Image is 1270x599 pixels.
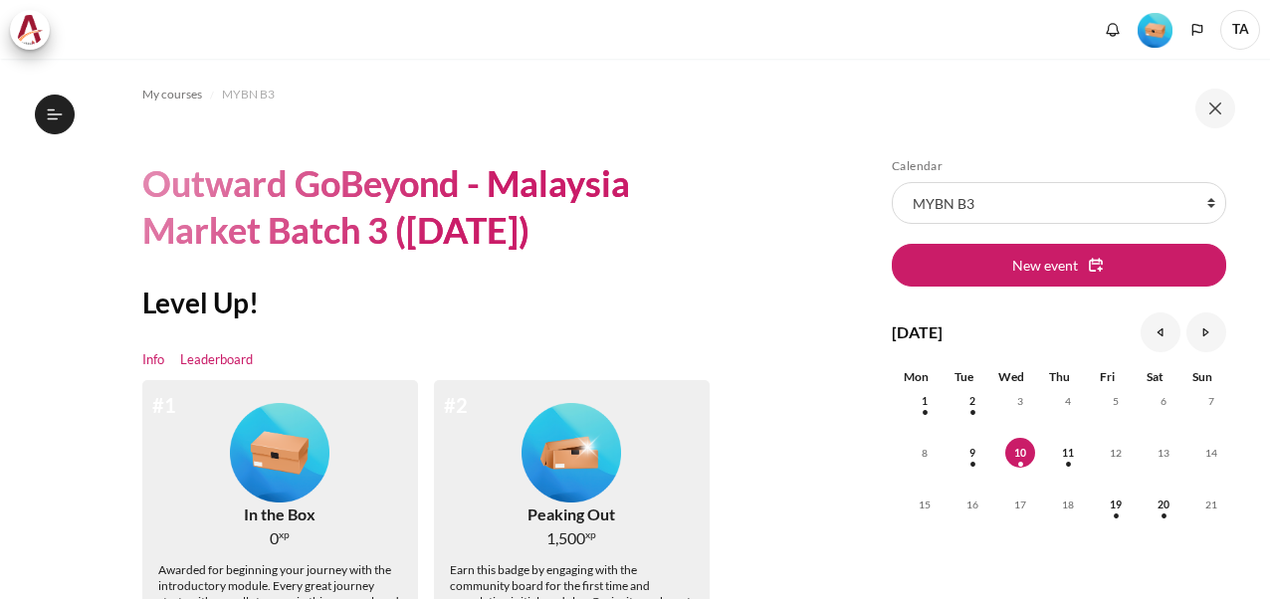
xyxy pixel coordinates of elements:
a: Info [142,350,164,370]
img: Architeck [16,15,44,45]
div: Peaking Out [528,502,615,526]
span: 17 [1005,490,1035,519]
div: Level #1 [1138,11,1172,48]
div: In the Box [244,502,316,526]
span: 10 [1005,438,1035,468]
span: 18 [1053,490,1083,519]
span: New event [1012,255,1078,276]
span: 5 [1101,386,1131,416]
a: Tuesday, 9 September events [957,447,987,459]
a: User menu [1220,10,1260,50]
a: Leaderboard [180,350,253,370]
h5: Calendar [892,158,1226,174]
img: Level #1 [1138,13,1172,48]
span: xp [279,531,290,538]
a: Level #1 [1130,11,1180,48]
a: Tuesday, 2 September events [957,395,987,407]
button: New event [892,244,1226,286]
a: My courses [142,83,202,106]
span: 4 [1053,386,1083,416]
a: Monday, 1 September events [910,395,940,407]
button: Languages [1182,15,1212,45]
span: Fri [1100,369,1115,384]
span: 3 [1005,386,1035,416]
span: 16 [957,490,987,519]
span: Sun [1192,369,1212,384]
h2: Level Up! [142,285,726,320]
span: 0 [270,526,279,550]
span: TA [1220,10,1260,50]
span: 8 [910,438,940,468]
span: 13 [1149,438,1178,468]
a: Friday, 19 September events [1101,499,1131,510]
span: 21 [1196,490,1226,519]
span: Mon [904,369,929,384]
td: Today [987,438,1035,490]
div: Show notification window with no new notifications [1098,15,1128,45]
span: 1 [910,386,940,416]
span: My courses [142,86,202,103]
a: Today Wednesday, 10 September [1005,447,1035,459]
span: 7 [1196,386,1226,416]
span: xp [585,531,596,538]
span: 9 [957,438,987,468]
span: 14 [1196,438,1226,468]
span: Wed [998,369,1024,384]
img: Level #2 [522,403,621,502]
img: Level #1 [230,403,329,502]
h1: Outward GoBeyond - Malaysia Market Batch 3 ([DATE]) [142,160,726,254]
h4: [DATE] [892,320,943,344]
span: Tue [954,369,973,384]
nav: Navigation bar [142,79,726,110]
div: Level #2 [522,396,621,503]
span: 15 [910,490,940,519]
span: MYBN B3 [222,86,275,103]
span: 11 [1053,438,1083,468]
span: 1,500 [546,526,585,550]
a: Thursday, 11 September events [1053,447,1083,459]
a: Saturday, 20 September events [1149,499,1178,510]
span: 19 [1101,490,1131,519]
a: MYBN B3 [222,83,275,106]
span: 2 [957,386,987,416]
div: #1 [152,390,176,420]
div: Level #1 [230,396,329,503]
span: Sat [1147,369,1164,384]
span: 20 [1149,490,1178,519]
span: 6 [1149,386,1178,416]
span: 12 [1101,438,1131,468]
div: #2 [444,390,468,420]
span: Thu [1049,369,1070,384]
a: Architeck Architeck [10,10,60,50]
